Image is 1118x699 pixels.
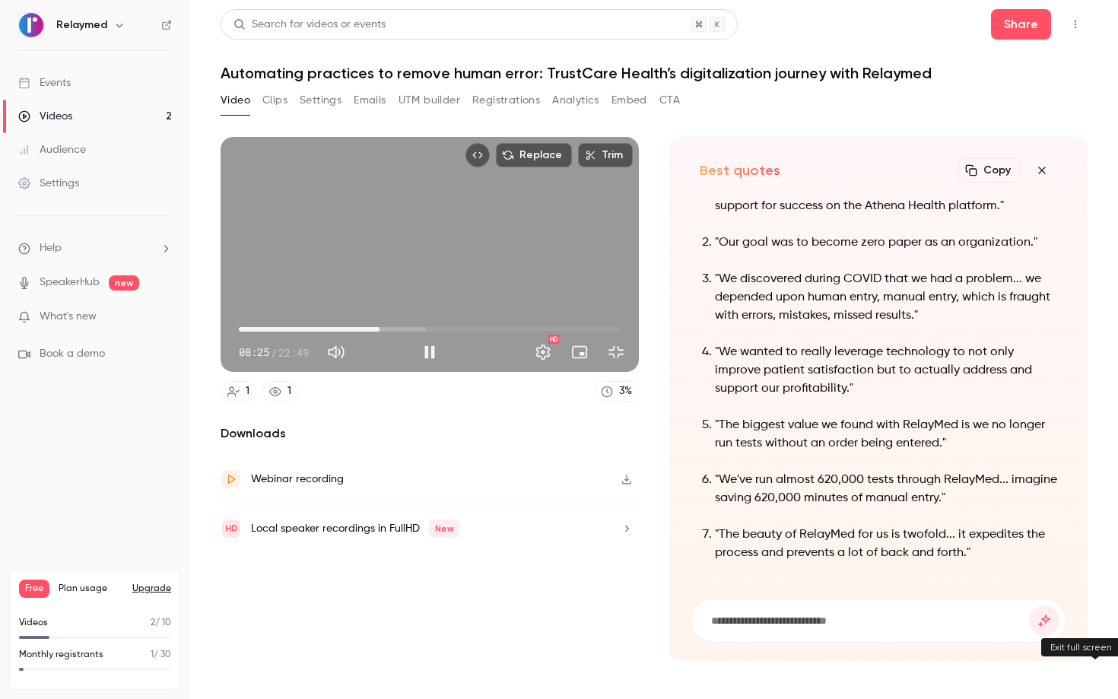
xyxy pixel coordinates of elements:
[109,275,139,291] span: new
[19,616,48,630] p: Videos
[429,519,460,538] span: New
[221,381,256,402] a: 1
[18,240,172,256] li: help-dropdown-opener
[354,88,386,113] button: Emails
[414,337,445,367] button: Pause
[18,75,71,91] div: Events
[715,343,1057,398] p: "We wanted to really leverage technology to not only improve patient satisfaction but to actually...
[287,383,291,399] div: 1
[221,64,1088,82] h1: Automating practices to remove human error: TrustCare Health’s digitalization journey with Relaymed
[251,470,344,488] div: Webinar recording
[233,17,386,33] div: Search for videos or events
[18,142,86,157] div: Audience
[1063,12,1088,37] button: Top Bar Actions
[262,88,287,113] button: Clips
[262,381,298,402] a: 1
[715,416,1057,453] p: "The biggest value we found with RelayMed is we no longer run tests without an order being entered."
[715,526,1057,562] p: "The beauty of RelayMed for us is twofold... it expedites the process and prevents a lot of back ...
[151,648,171,662] p: / 30
[40,309,97,325] span: What's new
[40,346,105,362] span: Book a demo
[594,381,639,402] a: 3%
[239,345,269,361] span: 08:25
[659,88,680,113] button: CTA
[465,143,490,167] button: Embed video
[619,383,632,399] div: 3 %
[552,88,599,113] button: Analytics
[271,345,277,361] span: /
[40,275,100,291] a: SpeakerHub
[321,337,351,367] button: Mute
[715,270,1057,325] p: "We discovered during COVID that we had a problem... we depended upon human entry, manual entry, ...
[700,161,780,180] h2: Best quotes
[132,583,171,595] button: Upgrade
[19,580,49,598] span: Free
[239,345,309,361] div: 08:25
[18,109,72,124] div: Videos
[40,240,62,256] span: Help
[958,158,1021,183] button: Copy
[300,88,341,113] button: Settings
[472,88,540,113] button: Registrations
[496,143,572,167] button: Replace
[278,345,309,361] span: 22:49
[548,335,559,344] div: HD
[56,17,107,33] h6: Relaymed
[19,648,103,662] p: Monthly registrants
[18,176,79,191] div: Settings
[59,583,123,595] span: Plan usage
[251,519,460,538] div: Local speaker recordings in FullHD
[715,471,1057,507] p: "We've run almost 620,000 tests through RelayMed... imagine saving 620,000 minutes of manual entry."
[564,337,595,367] button: Turn on miniplayer
[578,143,633,167] button: Trim
[246,383,249,399] div: 1
[151,650,154,659] span: 1
[221,88,250,113] button: Video
[151,618,155,628] span: 2
[151,616,171,630] p: / 10
[991,9,1051,40] button: Share
[154,310,172,324] iframe: Noticeable Trigger
[528,337,558,367] button: Settings
[715,234,1057,252] p: "Our goal was to become zero paper as an organization."
[19,13,43,37] img: Relaymed
[611,88,647,113] button: Embed
[221,424,639,443] h2: Downloads
[399,88,460,113] button: UTM builder
[601,337,631,367] button: Exit full screen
